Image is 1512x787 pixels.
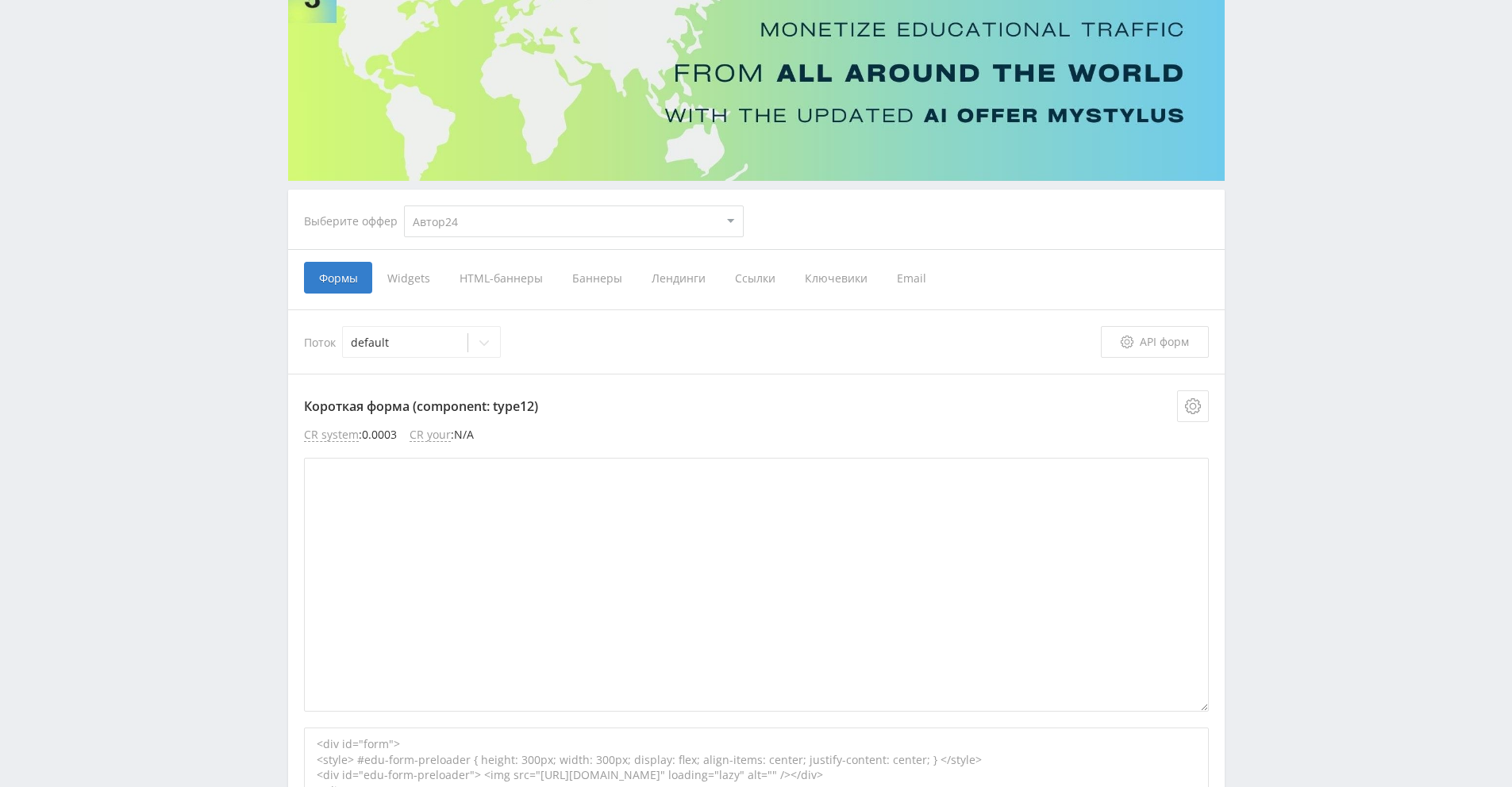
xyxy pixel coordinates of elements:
[557,262,637,294] span: Баннеры
[304,428,397,442] li: : 0.0003
[372,262,444,294] span: Widgets
[790,262,882,294] span: Ключевики
[637,262,720,294] span: Лендинги
[1140,336,1189,348] span: API форм
[410,428,474,442] li: : N/A
[304,262,372,294] span: Формы
[304,326,1101,358] div: Поток
[444,262,557,294] span: HTML-баннеры
[304,428,359,442] span: CR system
[720,262,790,294] span: Ссылки
[304,390,1209,422] p: Короткая форма (component: type12)
[410,428,451,442] span: CR your
[1101,326,1209,358] a: API форм
[304,215,404,228] div: Выберите оффер
[882,262,941,294] span: Email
